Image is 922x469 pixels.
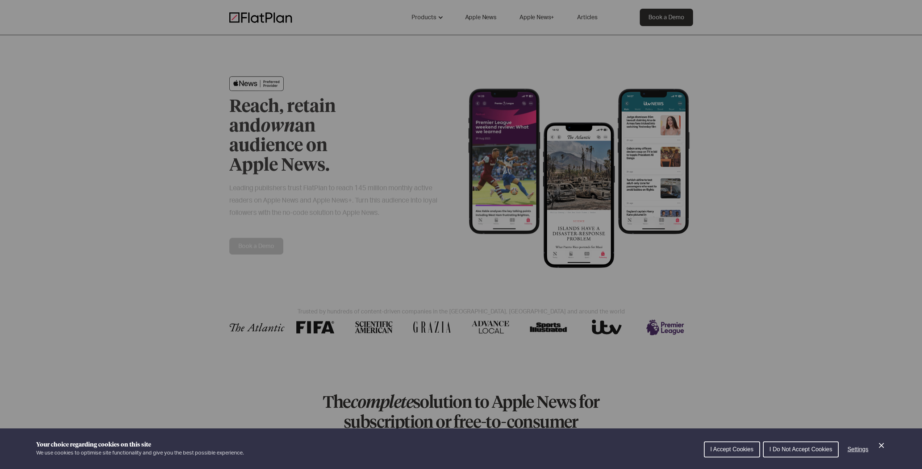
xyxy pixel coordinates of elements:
span: I Accept Cookies [710,446,754,452]
button: Settings [842,442,874,457]
span: I Do Not Accept Cookies [769,446,832,452]
button: I Do Not Accept Cookies [763,441,839,457]
button: I Accept Cookies [704,441,760,457]
span: Settings [847,446,868,452]
h1: Your choice regarding cookies on this site [36,440,244,449]
p: We use cookies to optimise site functionality and give you the best possible experience. [36,449,244,457]
button: Close Cookie Control [877,441,886,450]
